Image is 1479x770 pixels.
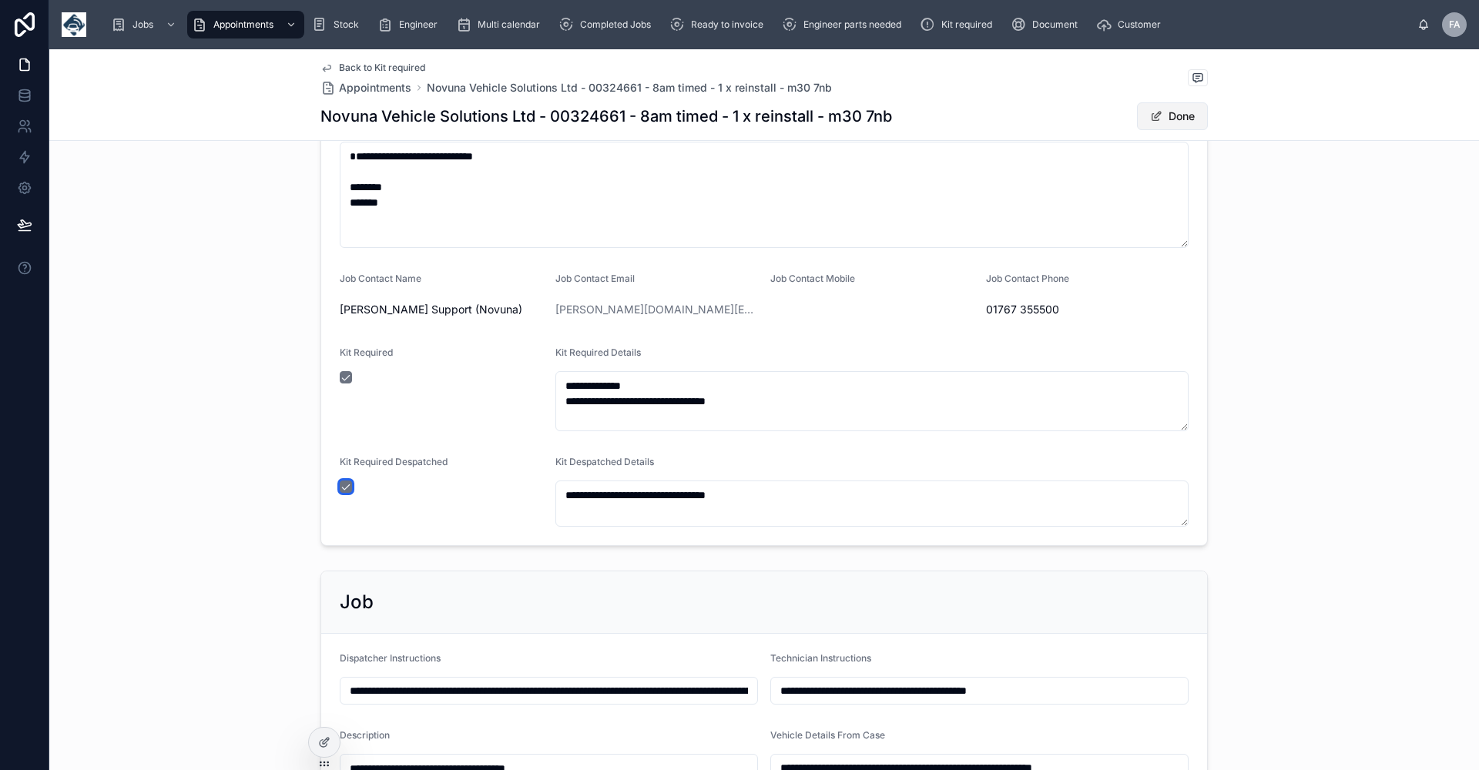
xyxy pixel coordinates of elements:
img: App logo [62,12,86,37]
h1: Novuna Vehicle Solutions Ltd - 00324661 - 8am timed - 1 x reinstall - m30 7nb [320,105,892,127]
span: [PERSON_NAME] Support (Novuna) [340,302,543,317]
span: Kit Required Despatched [340,456,448,467]
a: Multi calendar [451,11,551,38]
span: Jobs [132,18,153,31]
span: Job Contact Name [340,273,421,284]
a: Jobs [106,11,184,38]
span: Kit Required [340,346,393,358]
a: Appointments [187,11,304,38]
span: Dispatcher Instructions [340,652,441,664]
a: Appointments [320,80,411,95]
span: 01767 355500 [986,302,1189,317]
span: Stock [334,18,359,31]
span: Back to Kit required [339,62,425,74]
span: Description [340,729,390,741]
a: Novuna Vehicle Solutions Ltd - 00324661 - 8am timed - 1 x reinstall - m30 7nb [427,80,832,95]
span: Completed Jobs [580,18,651,31]
span: Customer [1118,18,1161,31]
a: Document [1006,11,1088,38]
span: Kit Required Details [555,346,641,358]
a: Completed Jobs [554,11,662,38]
span: Engineer parts needed [803,18,901,31]
a: Customer [1092,11,1172,38]
span: Kit Despatched Details [555,456,654,467]
button: Done [1137,102,1208,130]
span: Technician Instructions [770,652,871,664]
span: Appointments [339,80,411,95]
a: Engineer parts needed [777,11,912,38]
span: Vehicle Details From Case [770,729,885,741]
span: Job Contact Phone [986,273,1069,284]
a: Kit required [915,11,1003,38]
span: Kit required [941,18,992,31]
span: Document [1032,18,1078,31]
a: Ready to invoice [665,11,774,38]
span: Job Contact Mobile [770,273,855,284]
a: Stock [307,11,370,38]
h2: Job [340,590,374,614]
span: Ready to invoice [691,18,763,31]
span: Job Contact Email [555,273,635,284]
div: scrollable content [99,8,1417,42]
a: [PERSON_NAME][DOMAIN_NAME][EMAIL_ADDRESS][DOMAIN_NAME] [555,302,759,317]
span: Multi calendar [478,18,540,31]
a: Back to Kit required [320,62,425,74]
span: Appointments [213,18,273,31]
span: FA [1449,18,1461,31]
span: Engineer [399,18,438,31]
a: Engineer [373,11,448,38]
